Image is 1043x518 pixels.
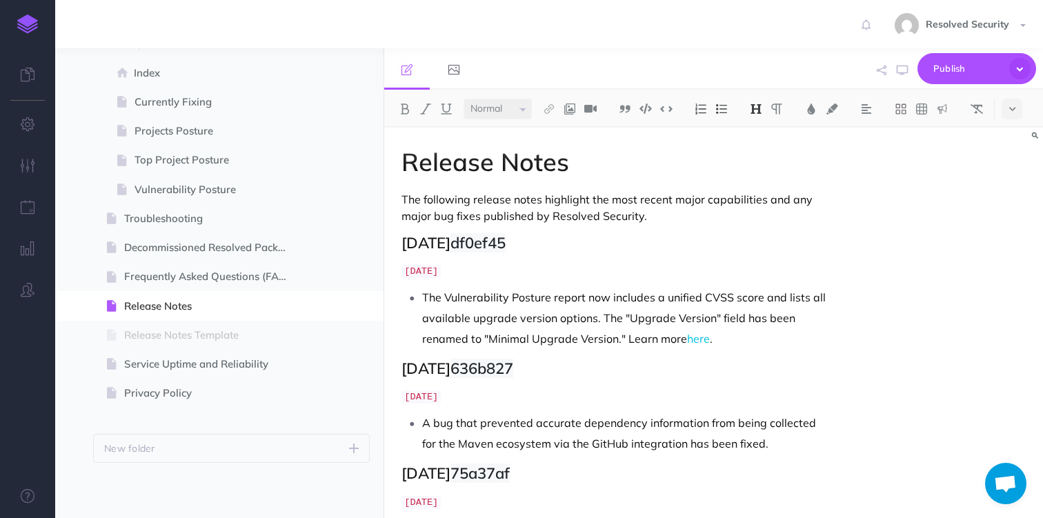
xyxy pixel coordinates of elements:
[399,103,411,114] img: Bold button
[971,103,983,114] img: Clear styles button
[134,65,301,81] span: Index
[805,103,817,114] img: Text color button
[826,103,838,114] img: Text background color button
[715,103,728,114] img: Unordered list button
[771,103,783,114] img: Paragraph button
[135,152,301,168] span: Top Project Posture
[401,235,828,251] h2: [DATE]
[135,181,301,198] span: Vulnerability Posture
[17,14,38,34] img: logo-mark.svg
[401,465,828,481] h2: [DATE]
[695,103,707,114] img: Ordered list button
[135,123,301,139] span: Projects Posture
[450,233,506,252] span: df0ef45
[401,191,828,224] p: The following release notes highlight the most recent major capabilities and any major bug fixes ...
[124,327,301,343] span: Release Notes Template
[104,441,155,456] p: New folder
[124,268,301,285] span: Frequently Asked Questions (FAQ)
[985,463,1026,504] a: Open chat
[419,103,432,114] img: Italic button
[124,239,301,256] span: Decommissioned Resolved Packages
[93,434,370,463] button: New folder
[750,103,762,114] img: Headings dropdown button
[440,103,453,114] img: Underline button
[564,103,576,114] img: Add image button
[124,210,301,227] span: Troubleshooting
[401,265,441,278] code: [DATE]
[124,356,301,372] span: Service Uptime and Reliability
[422,412,828,454] p: A bug that prevented accurate dependency information from being collected for the Maven ecosystem...
[860,103,873,114] img: Alignment dropdown menu button
[936,103,948,114] img: Callout dropdown menu button
[895,13,919,37] img: 8b1647bb1cd73c15cae5ed120f1c6fc6.jpg
[915,103,928,114] img: Create table button
[401,496,441,509] code: [DATE]
[660,103,673,114] img: Inline code button
[401,360,828,377] h2: [DATE]
[919,18,1016,30] span: Resolved Security
[584,103,597,114] img: Add video button
[135,94,301,110] span: Currently Fixing
[422,287,828,349] p: The Vulnerability Posture report now includes a unified CVSS score and lists all available upgrad...
[933,58,1002,79] span: Publish
[687,332,710,346] a: here
[450,359,513,378] span: 636b827
[917,53,1036,84] button: Publish
[401,148,828,176] h1: Release Notes
[401,390,441,404] code: [DATE]
[124,385,301,401] span: Privacy Policy
[450,464,510,483] span: 75a37af
[543,103,555,114] img: Link button
[124,298,301,315] span: Release Notes
[619,103,631,114] img: Blockquote button
[639,103,652,114] img: Code block button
